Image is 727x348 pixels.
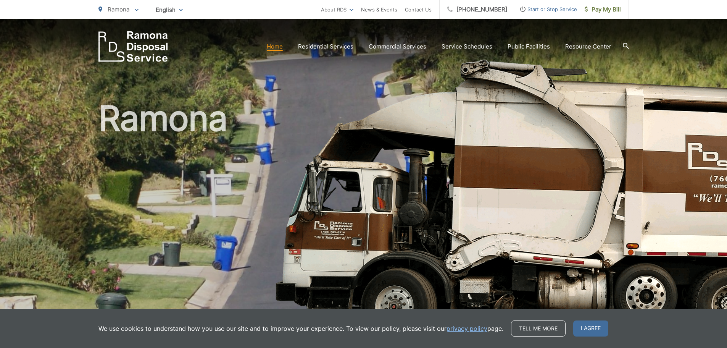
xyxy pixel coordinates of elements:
span: Ramona [108,6,129,13]
a: About RDS [321,5,353,14]
a: Contact Us [405,5,432,14]
a: Tell me more [511,320,566,337]
span: I agree [573,320,608,337]
a: privacy policy [447,324,487,333]
a: Residential Services [298,42,353,51]
a: Public Facilities [508,42,550,51]
h1: Ramona [98,99,629,341]
a: Resource Center [565,42,611,51]
a: Service Schedules [442,42,492,51]
a: Commercial Services [369,42,426,51]
a: EDCD logo. Return to the homepage. [98,31,168,62]
p: We use cookies to understand how you use our site and to improve your experience. To view our pol... [98,324,503,333]
span: English [150,3,189,16]
a: Home [267,42,283,51]
a: News & Events [361,5,397,14]
span: Pay My Bill [585,5,621,14]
